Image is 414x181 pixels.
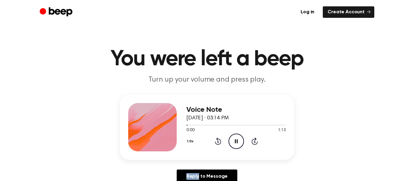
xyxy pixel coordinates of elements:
[323,6,374,18] a: Create Account
[296,6,319,18] a: Log in
[40,6,74,18] a: Beep
[278,127,286,134] span: 1:13
[186,106,286,114] h3: Voice Note
[52,48,362,70] h1: You were left a beep
[91,75,323,85] p: Turn up your volume and press play.
[186,127,194,134] span: 0:00
[186,115,229,121] span: [DATE] · 03:14 PM
[186,136,196,147] button: 1.0x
